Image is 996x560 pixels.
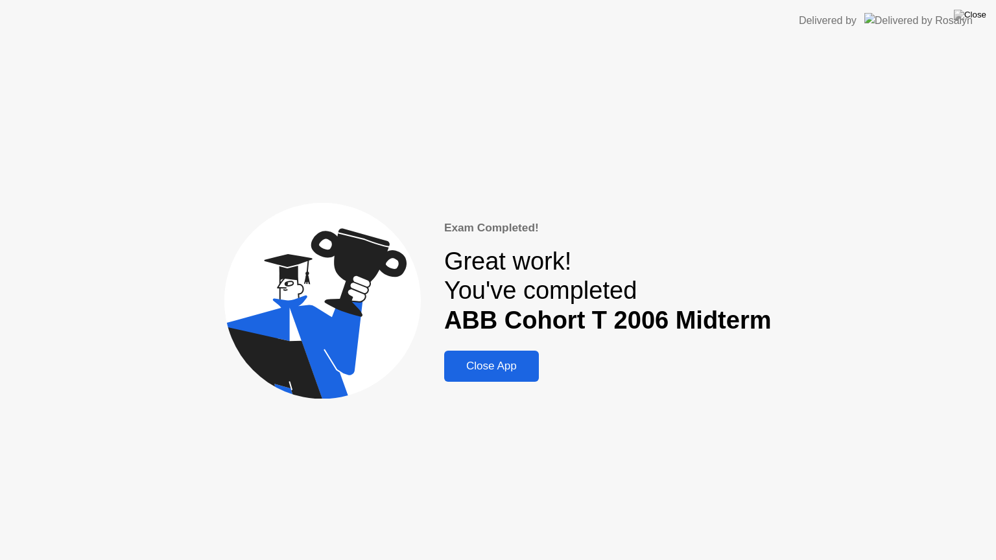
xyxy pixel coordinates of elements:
[448,360,535,373] div: Close App
[444,247,772,336] div: Great work! You've completed
[444,220,772,237] div: Exam Completed!
[864,13,973,28] img: Delivered by Rosalyn
[444,307,772,334] b: ABB Cohort T 2006 Midterm
[799,13,857,29] div: Delivered by
[444,351,539,382] button: Close App
[954,10,986,20] img: Close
